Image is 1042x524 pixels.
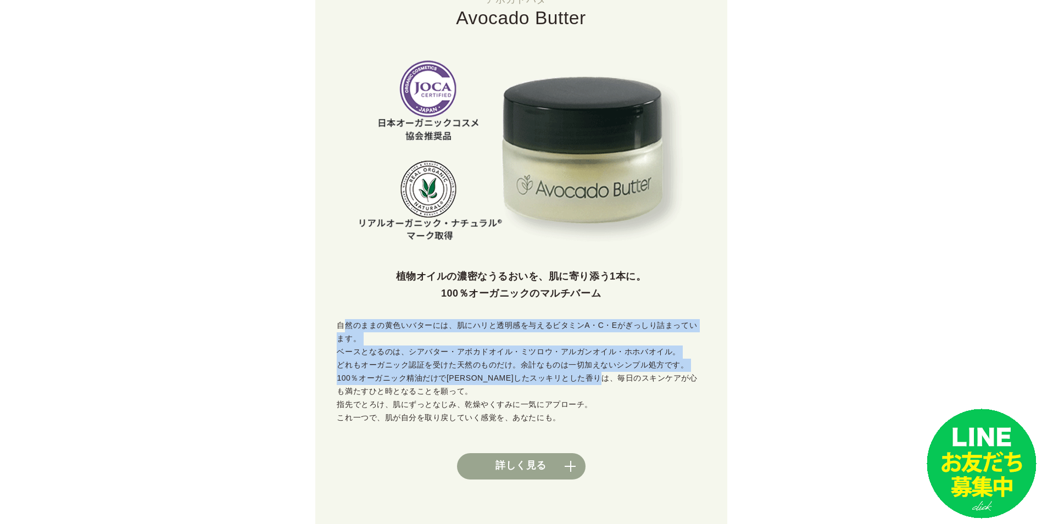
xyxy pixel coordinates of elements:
h3: 植物オイルの濃密なうるおいを、肌に寄り添う1本に。 100％オーガニックのマルチバーム [315,268,727,303]
a: 詳しく見る [457,453,586,480]
img: small_line.png [927,409,1037,519]
img: アボカドバター [315,60,727,268]
p: 自然のままの黄色いバターには、肌にハリと透明感を与えるビタミンA・C・Eがぎっしり詰まっています。 ベースとなるのは、シアバター・アボカドオイル・ミツロウ・アルガンオイル・ホホバオイル。 どれも... [315,319,727,425]
span: Avocado Butter [456,8,586,28]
